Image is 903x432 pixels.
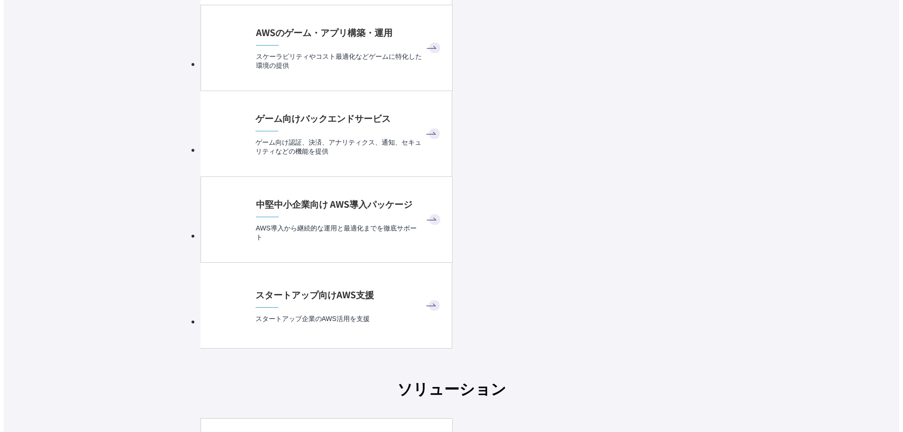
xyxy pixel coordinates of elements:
p: AWS導入から継続的な運用と最適化までを徹底サポート [256,224,443,242]
a: ゲーム向けバックエンドサービス ゲーム向け認証、決済、アナリティクス、通知、セキュリティなどの機能を提供 [201,91,452,176]
h4: ゲーム向けバックエンドサービス [255,111,442,125]
p: スタートアップ企業のAWS活用を支援 [255,314,442,323]
h4: 中堅中小企業向け AWS導入パッケージ [256,197,443,211]
a: 中堅中小企業向け AWS導入パッケージ AWS導入から継続的な運用と最適化までを徹底サポート [201,177,452,262]
a: AWSのゲーム・アプリ構築・運用 スケーラビリティやコスト最適化などゲームに特化した環境の提供 [201,5,452,91]
h3: ソリューション [201,377,703,399]
p: ゲーム向け認証、決済、アナリティクス、通知、セキュリティなどの機能を提供 [255,138,442,156]
p: スケーラビリティやコスト最適化などゲームに特化した環境の提供 [256,52,443,71]
h4: AWSのゲーム・アプリ構築・運用 [256,26,443,39]
h4: スタートアップ向けAWS支援 [255,288,442,302]
a: スタートアップ向けAWS支援 スタートアップ企業のAWS活用を支援 [201,263,452,348]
